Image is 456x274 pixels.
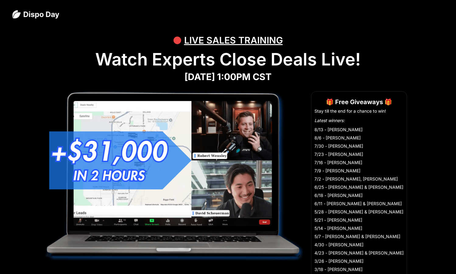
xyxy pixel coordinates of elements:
[184,31,283,49] div: LIVE SALES TRAINING
[314,108,404,114] li: Stay till the end for a chance to win!
[12,49,444,70] h1: Watch Experts Close Deals Live!
[314,118,345,123] em: Latest winners:
[326,98,392,106] strong: 🎁 Free Giveaways 🎁
[184,71,272,82] strong: [DATE] 1:00PM CST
